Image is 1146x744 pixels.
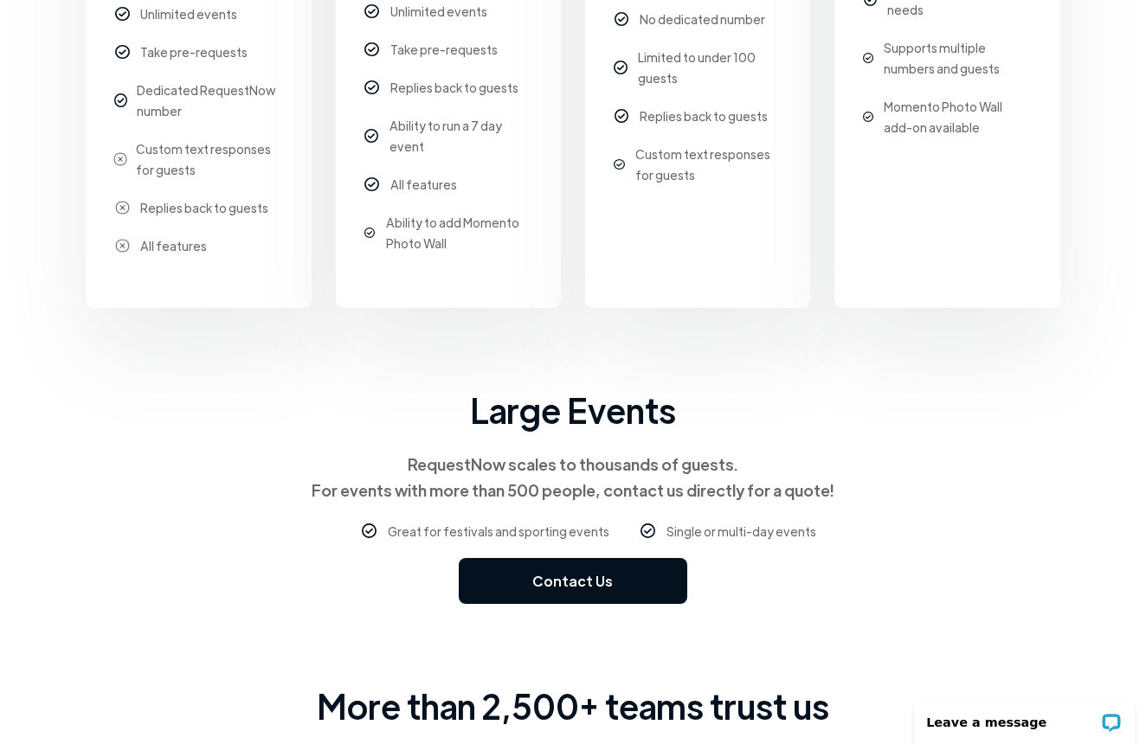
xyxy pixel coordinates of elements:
[863,112,873,122] img: checkmark
[615,109,629,124] img: checkmark
[115,7,130,22] img: checkmark
[364,80,379,95] img: checkmark
[903,689,1146,744] iframe: LiveChat chat widget
[317,682,829,730] div: More than 2,500+ teams trust us
[140,3,237,24] div: Unlimited events
[115,45,130,60] img: checkmark
[390,174,457,195] div: All features
[666,521,816,542] div: Single or multi-day events
[115,239,130,253] img: checkmark
[635,144,782,185] div: Custom text responses for guests
[386,212,533,253] div: Ability to add Momento Photo Wall
[364,129,378,143] img: checkmark
[137,80,284,121] div: Dedicated RequestNow number
[390,39,498,60] div: Take pre-requests
[140,197,268,218] div: Replies back to guests
[388,521,609,542] div: Great for festivals and sporting events
[364,177,379,192] img: checkmark
[364,42,379,57] img: checkmark
[114,93,127,106] img: checkmark
[615,12,629,27] img: checkmark
[364,228,376,239] img: checkmark
[638,47,782,88] div: Limited to under 100 guests
[390,1,487,22] div: Unlimited events
[115,201,130,215] img: checkmark
[364,4,379,19] img: checkmark
[136,138,283,180] div: Custom text responses for guests
[113,152,128,167] img: checkmark
[640,106,768,126] div: Replies back to guests
[459,558,688,604] a: Contact Us
[390,77,518,98] div: Replies back to guests
[863,53,872,62] img: checkmark
[884,37,1033,79] div: Supports multiple numbers and guests
[614,61,627,74] img: checkmark
[390,115,533,157] div: Ability to run a 7 day event
[614,159,625,170] img: checkmark
[140,235,207,256] div: All features
[640,9,765,29] div: No dedicated number
[884,96,1033,138] div: Momento Photo Wall add-on available
[140,42,248,62] div: Take pre-requests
